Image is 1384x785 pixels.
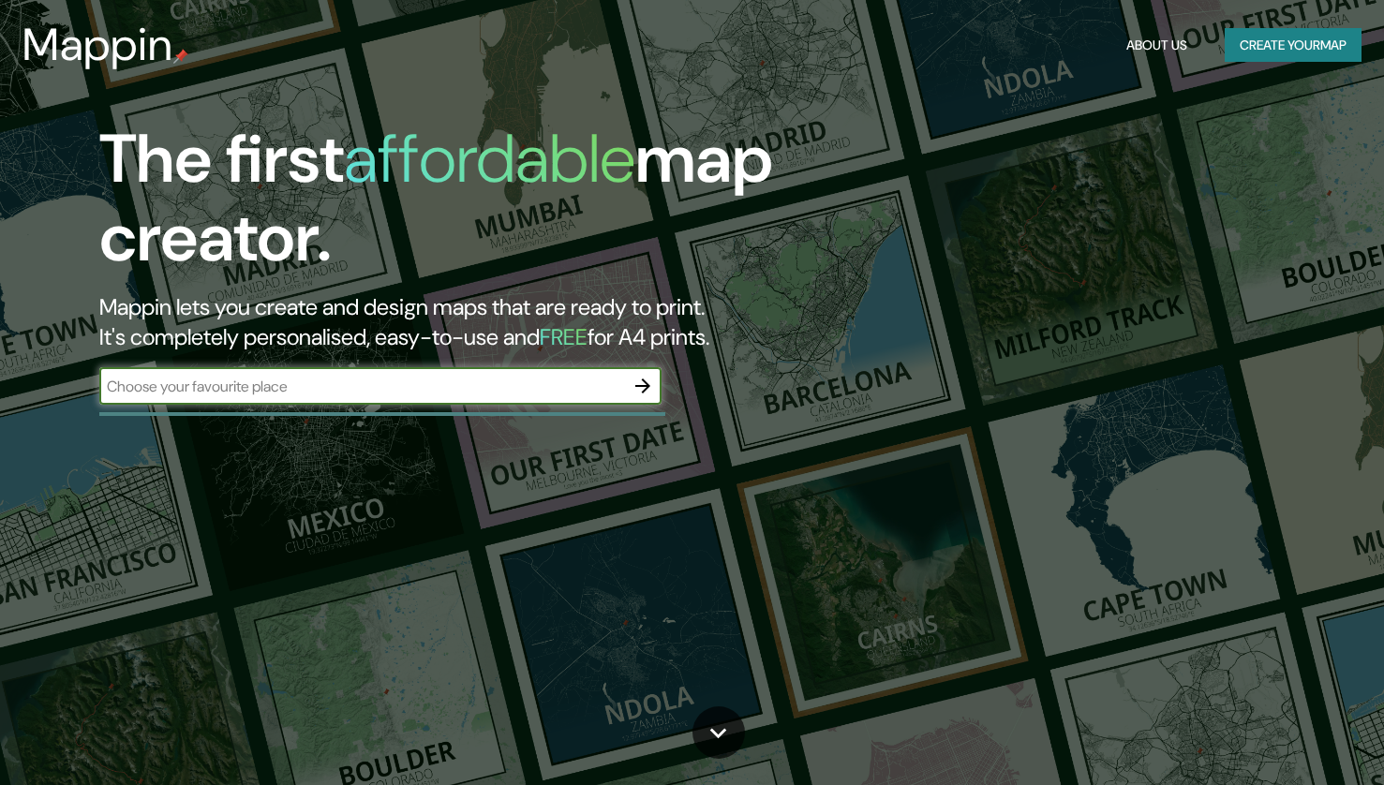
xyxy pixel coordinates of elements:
[344,115,635,202] h1: affordable
[22,19,173,71] h3: Mappin
[99,120,792,292] h1: The first map creator.
[1225,28,1362,63] button: Create yourmap
[173,49,188,64] img: mappin-pin
[1119,28,1195,63] button: About Us
[540,322,588,351] h5: FREE
[99,292,792,352] h2: Mappin lets you create and design maps that are ready to print. It's completely personalised, eas...
[99,376,624,397] input: Choose your favourite place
